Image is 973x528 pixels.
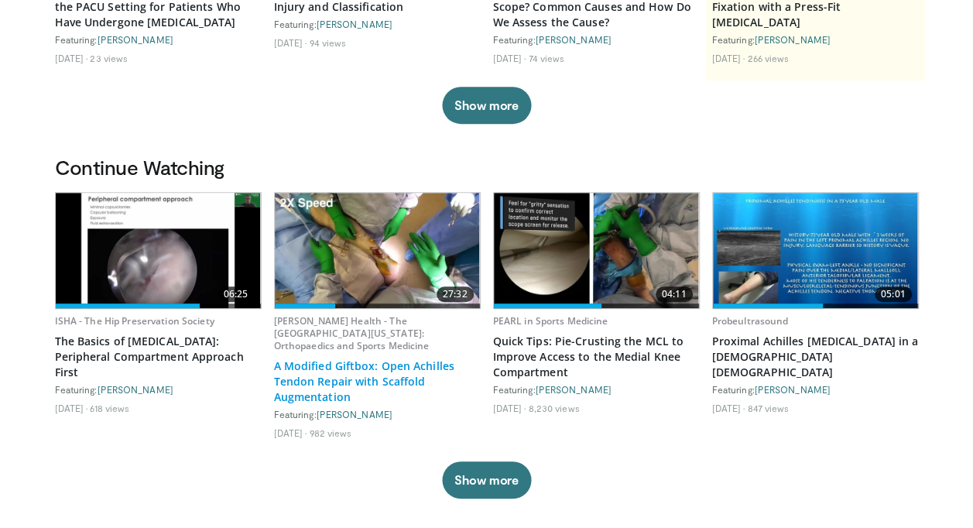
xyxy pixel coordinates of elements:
li: [DATE] [712,402,745,414]
img: f92306eb-e07c-405a-80a9-9492fd26bd64.620x360_q85_upscale.jpg [494,193,699,308]
div: Featuring: [274,18,481,30]
a: 04:11 [494,193,699,308]
li: 266 views [747,52,789,64]
li: [DATE] [55,402,88,414]
div: Featuring: [493,383,700,396]
a: [PERSON_NAME] [98,34,173,45]
button: Show more [442,461,531,499]
a: 27:32 [275,193,480,308]
li: [DATE] [493,402,526,414]
h3: Continue Watching [55,155,919,180]
li: 618 views [90,402,129,414]
a: Probeultrasound [712,314,789,327]
div: Featuring: [712,383,919,396]
div: Featuring: [493,33,700,46]
img: 6dd64e97-bf55-4b8e-86e5-c7f26f6bf419.620x360_q85_upscale.jpg [713,193,918,308]
a: [PERSON_NAME] [98,384,173,395]
a: [PERSON_NAME] [317,19,392,29]
a: A Modified Giftbox: Open Achilles Tendon Repair with Scaffold Augmentation [274,358,481,405]
li: [DATE] [493,52,526,64]
li: 847 views [747,402,789,414]
div: Featuring: [55,383,262,396]
img: e14e64d9-437f-40bd-96d8-fe4153f7da0e.620x360_q85_upscale.jpg [56,193,261,308]
a: [PERSON_NAME] Health - The [GEOGRAPHIC_DATA][US_STATE]: Orthopaedics and Sports Medicine [274,314,430,352]
a: PEARL in Sports Medicine [493,314,608,327]
li: 94 views [309,36,346,49]
li: [DATE] [712,52,745,64]
span: 04:11 [656,286,693,302]
a: Quick Tips: Pie-Crusting the MCL to Improve Access to the Medial Knee Compartment [493,334,700,380]
li: [DATE] [274,427,307,439]
li: 8,230 views [528,402,579,414]
button: Show more [442,87,531,124]
img: 3b42ab9d-0d12-4c4e-9810-dbb747d5cb5c.620x360_q85_upscale.jpg [275,193,480,308]
a: [PERSON_NAME] [755,34,831,45]
li: 982 views [309,427,351,439]
li: [DATE] [274,36,307,49]
li: 74 views [528,52,564,64]
a: ISHA - The Hip Preservation Society [55,314,214,327]
div: Featuring: [55,33,262,46]
div: Featuring: [712,33,919,46]
li: [DATE] [55,52,88,64]
span: 27:32 [437,286,474,302]
a: [PERSON_NAME] [755,384,831,395]
li: 23 views [90,52,128,64]
a: 05:01 [713,193,918,308]
a: 06:25 [56,193,261,308]
a: [PERSON_NAME] [536,384,612,395]
div: Featuring: [274,408,481,420]
a: [PERSON_NAME] [536,34,612,45]
span: 06:25 [218,286,255,302]
a: [PERSON_NAME] [317,409,392,420]
a: The Basics of [MEDICAL_DATA]: Peripheral Compartment Approach First [55,334,262,380]
a: Proximal Achilles [MEDICAL_DATA] in a [DEMOGRAPHIC_DATA] [DEMOGRAPHIC_DATA] [712,334,919,380]
span: 05:01 [875,286,912,302]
